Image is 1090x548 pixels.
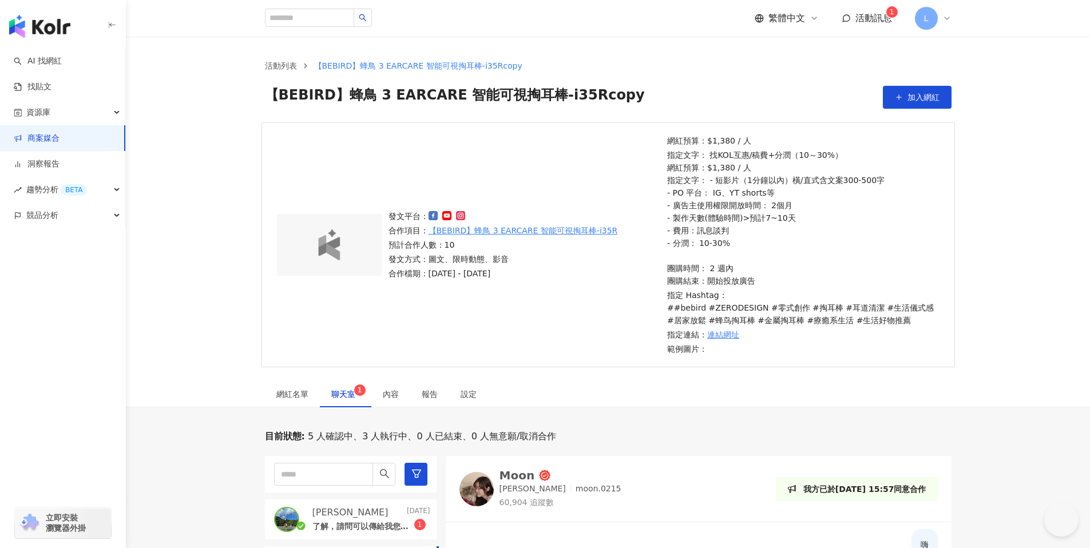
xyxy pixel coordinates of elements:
[576,483,621,495] p: moon.0215
[461,388,477,400] div: 設定
[314,61,522,70] span: 【BEBIRD】蜂鳥 3 EARCARE 智能可視掏耳棒-i35Rcopy
[429,224,618,237] a: 【BEBIRD】蜂鳥 3 EARCARE 智能可視掏耳棒-i35R
[667,343,940,355] p: 範例圖片：
[389,210,618,223] p: 發文平台：
[500,470,535,481] div: Moon
[707,328,739,341] a: 連結網址
[500,483,566,495] p: [PERSON_NAME]
[9,15,70,38] img: logo
[61,184,87,196] div: BETA
[768,12,805,25] span: 繁體中文
[389,224,618,237] p: 合作項目：
[331,390,360,398] span: 聊天室
[389,239,618,251] p: 預計合作人數：10
[890,8,894,16] span: 1
[667,134,940,147] p: 網紅預算：$1,380 / 人
[14,133,60,144] a: 商案媒合
[14,55,62,67] a: searchAI 找網紅
[263,59,299,72] a: 活動列表
[18,514,41,532] img: chrome extension
[379,468,390,479] span: search
[389,267,618,280] p: 合作檔期：[DATE] - [DATE]
[667,301,940,327] p: ##bebird #ZERODESIGN #零式創作 #掏耳棒 #耳道清潔 #生活儀式感 #居家放鬆 #蜂鸟掏耳棒 #金屬掏耳棒 #療癒系生活 #生活好物推薦
[275,508,298,531] img: KOL Avatar
[422,388,438,400] div: 報告
[411,468,422,479] span: filter
[459,472,494,506] img: KOL Avatar
[276,388,308,400] div: 網紅名單
[667,149,940,287] p: 指定文字： 找KOL互惠/稿費+分潤（10～30%） 網紅預算：$1,380 / 人 指定文字： - 短影片（1分鐘以內）橫/直式含文案300-500字 - PO 平台： IG、YT short...
[907,93,940,102] span: 加入網紅
[407,506,430,519] p: [DATE]
[1044,502,1079,537] iframe: Help Scout Beacon - Open
[303,229,355,260] img: logo
[414,519,426,530] sup: 1
[14,186,22,194] span: rise
[312,521,414,533] p: 了解，請問可以傳給我您的FB粉專跟抖音連結嗎？
[667,289,940,327] p: 指定 Hashtag：
[312,506,389,519] p: [PERSON_NAME]
[500,497,621,509] p: 60,904 追蹤數
[46,513,86,533] span: 立即安裝 瀏覽器外掛
[924,12,929,25] span: L
[26,202,58,228] span: 競品分析
[265,86,645,109] span: 【BEBIRD】蜂鳥 3 EARCARE 智能可視掏耳棒-i35Rcopy
[883,86,952,109] button: 加入網紅
[886,6,898,18] sup: 1
[418,521,422,529] span: 1
[359,14,367,22] span: search
[305,430,556,443] span: 5 人確認中、3 人執行中、0 人已結束、0 人無意願/取消合作
[803,483,926,495] p: 我方已於[DATE] 15:57同意合作
[358,386,362,394] span: 1
[855,13,892,23] span: 活動訊息
[26,100,50,125] span: 資源庫
[26,177,87,202] span: 趨勢分析
[667,328,940,341] p: 指定連結：
[14,158,60,170] a: 洞察報告
[383,388,399,400] div: 內容
[354,384,366,396] sup: 1
[14,81,51,93] a: 找貼文
[15,507,111,538] a: chrome extension立即安裝 瀏覽器外掛
[389,253,618,265] p: 發文方式：圖文、限時動態、影音
[265,430,305,443] p: 目前狀態 :
[459,470,621,508] a: KOL AvatarMoon[PERSON_NAME]moon.021560,904 追蹤數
